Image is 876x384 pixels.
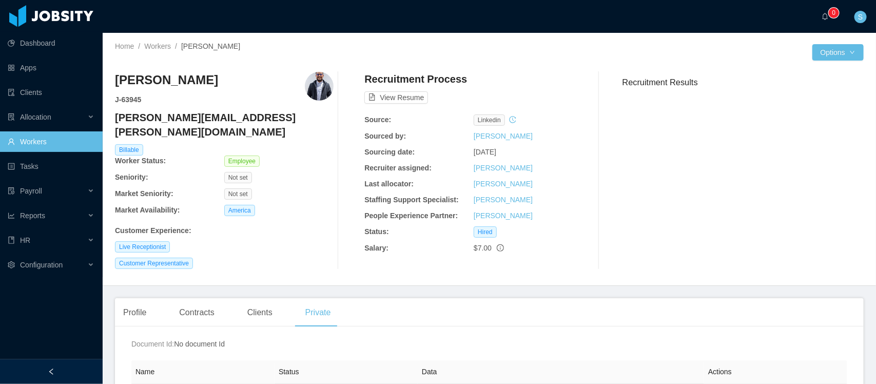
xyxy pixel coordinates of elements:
[622,76,864,89] h3: Recruitment Results
[115,173,148,181] b: Seniority:
[8,113,15,121] i: icon: solution
[474,164,533,172] a: [PERSON_NAME]
[474,244,492,252] span: $7.00
[474,132,533,140] a: [PERSON_NAME]
[8,131,94,152] a: icon: userWorkers
[8,212,15,219] i: icon: line-chart
[364,91,428,104] button: icon: file-textView Resume
[708,368,732,376] span: Actions
[364,132,406,140] b: Sourced by:
[115,226,191,235] b: Customer Experience :
[224,205,255,216] span: America
[474,196,533,204] a: [PERSON_NAME]
[115,72,218,88] h3: [PERSON_NAME]
[174,340,225,348] span: No document Id
[497,244,504,252] span: info-circle
[474,226,497,238] span: Hired
[20,236,30,244] span: HR
[135,368,154,376] span: Name
[364,116,391,124] b: Source:
[115,110,334,139] h4: [PERSON_NAME][EMAIL_ADDRESS][PERSON_NAME][DOMAIN_NAME]
[474,212,533,220] a: [PERSON_NAME]
[239,298,281,327] div: Clients
[364,93,428,102] a: icon: file-textView Resume
[858,11,863,23] span: S
[8,237,15,244] i: icon: book
[144,42,171,50] a: Workers
[181,42,240,50] span: [PERSON_NAME]
[171,298,222,327] div: Contracts
[474,148,496,156] span: [DATE]
[364,148,415,156] b: Sourcing date:
[115,42,134,50] a: Home
[115,189,173,198] b: Market Seniority:
[422,368,437,376] span: Data
[115,95,141,104] strong: J- 63945
[474,114,505,126] span: linkedin
[20,212,45,220] span: Reports
[20,113,51,121] span: Allocation
[364,244,388,252] b: Salary:
[364,196,459,204] b: Staffing Support Specialist:
[474,180,533,188] a: [PERSON_NAME]
[224,188,252,200] span: Not set
[8,156,94,177] a: icon: profileTasks
[305,72,334,101] img: d741b47b-fd88-463b-88b6-18cac59d3eaa_67bf240d4ab5a-400w.png
[20,187,42,195] span: Payroll
[279,368,299,376] span: Status
[822,13,829,20] i: icon: bell
[8,33,94,53] a: icon: pie-chartDashboard
[138,42,140,50] span: /
[115,206,180,214] b: Market Availability:
[115,157,166,165] b: Worker Status:
[115,298,154,327] div: Profile
[115,144,143,156] span: Billable
[364,227,388,236] b: Status:
[8,57,94,78] a: icon: appstoreApps
[364,212,458,220] b: People Experience Partner:
[509,116,516,123] i: icon: history
[829,8,839,18] sup: 0
[20,261,63,269] span: Configuration
[131,340,174,348] span: Document Id:
[224,156,260,167] span: Employee
[297,298,339,327] div: Private
[115,258,193,269] span: Customer Representative
[224,172,252,183] span: Not set
[364,180,414,188] b: Last allocator:
[115,241,170,253] span: Live Receptionist
[364,164,432,172] b: Recruiter assigned:
[8,82,94,103] a: icon: auditClients
[8,261,15,268] i: icon: setting
[8,187,15,195] i: icon: file-protect
[812,44,864,61] button: Optionsicon: down
[175,42,177,50] span: /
